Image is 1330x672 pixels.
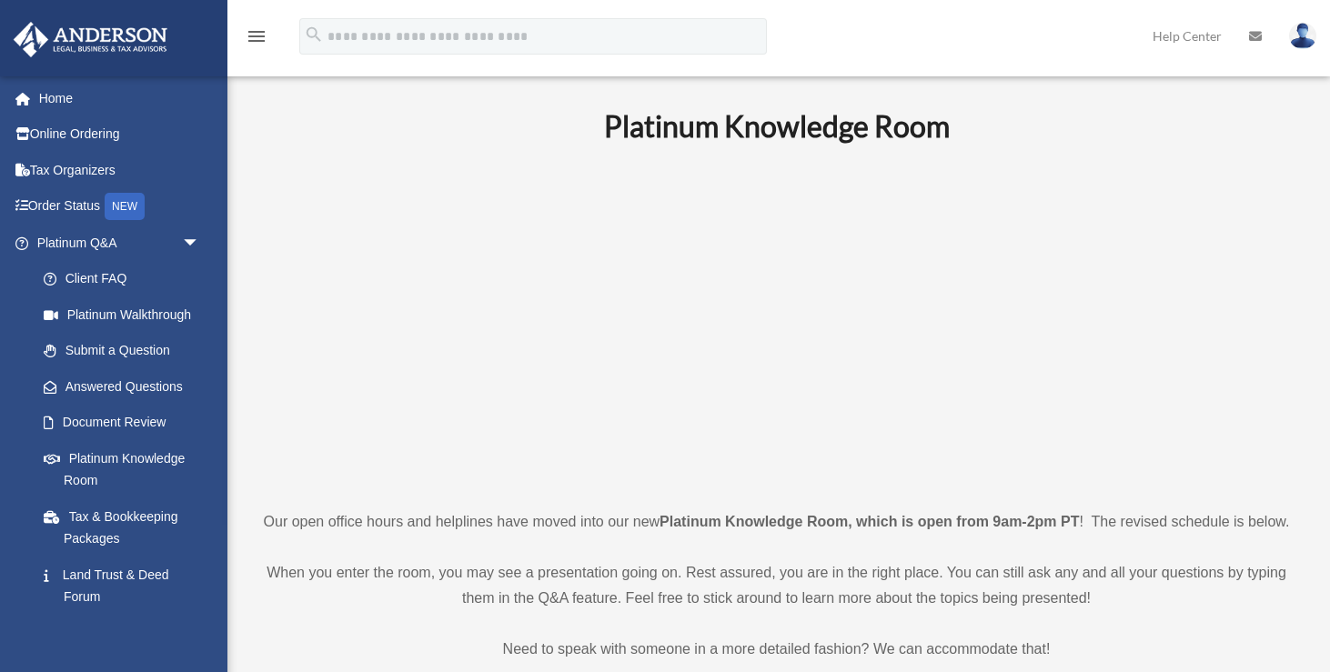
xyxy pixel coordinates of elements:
img: Anderson Advisors Platinum Portal [8,22,173,57]
a: Platinum Q&Aarrow_drop_down [13,225,227,261]
a: Answered Questions [25,368,227,405]
p: Our open office hours and helplines have moved into our new ! The revised schedule is below. [259,509,1294,535]
a: Online Ordering [13,116,227,153]
i: search [304,25,324,45]
a: Platinum Knowledge Room [25,440,218,498]
a: Document Review [25,405,227,441]
iframe: 231110_Toby_KnowledgeRoom [504,168,1050,476]
span: arrow_drop_down [182,225,218,262]
a: Platinum Walkthrough [25,296,227,333]
a: Client FAQ [25,261,227,297]
a: Order StatusNEW [13,188,227,226]
i: menu [246,25,267,47]
a: Submit a Question [25,333,227,369]
p: When you enter the room, you may see a presentation going on. Rest assured, you are in the right ... [259,560,1294,611]
p: Need to speak with someone in a more detailed fashion? We can accommodate that! [259,637,1294,662]
a: Tax & Bookkeeping Packages [25,498,227,557]
a: menu [246,32,267,47]
img: User Pic [1289,23,1316,49]
div: NEW [105,193,145,220]
a: Home [13,80,227,116]
a: Tax Organizers [13,152,227,188]
a: Land Trust & Deed Forum [25,557,227,615]
strong: Platinum Knowledge Room, which is open from 9am-2pm PT [660,514,1079,529]
b: Platinum Knowledge Room [604,108,950,144]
